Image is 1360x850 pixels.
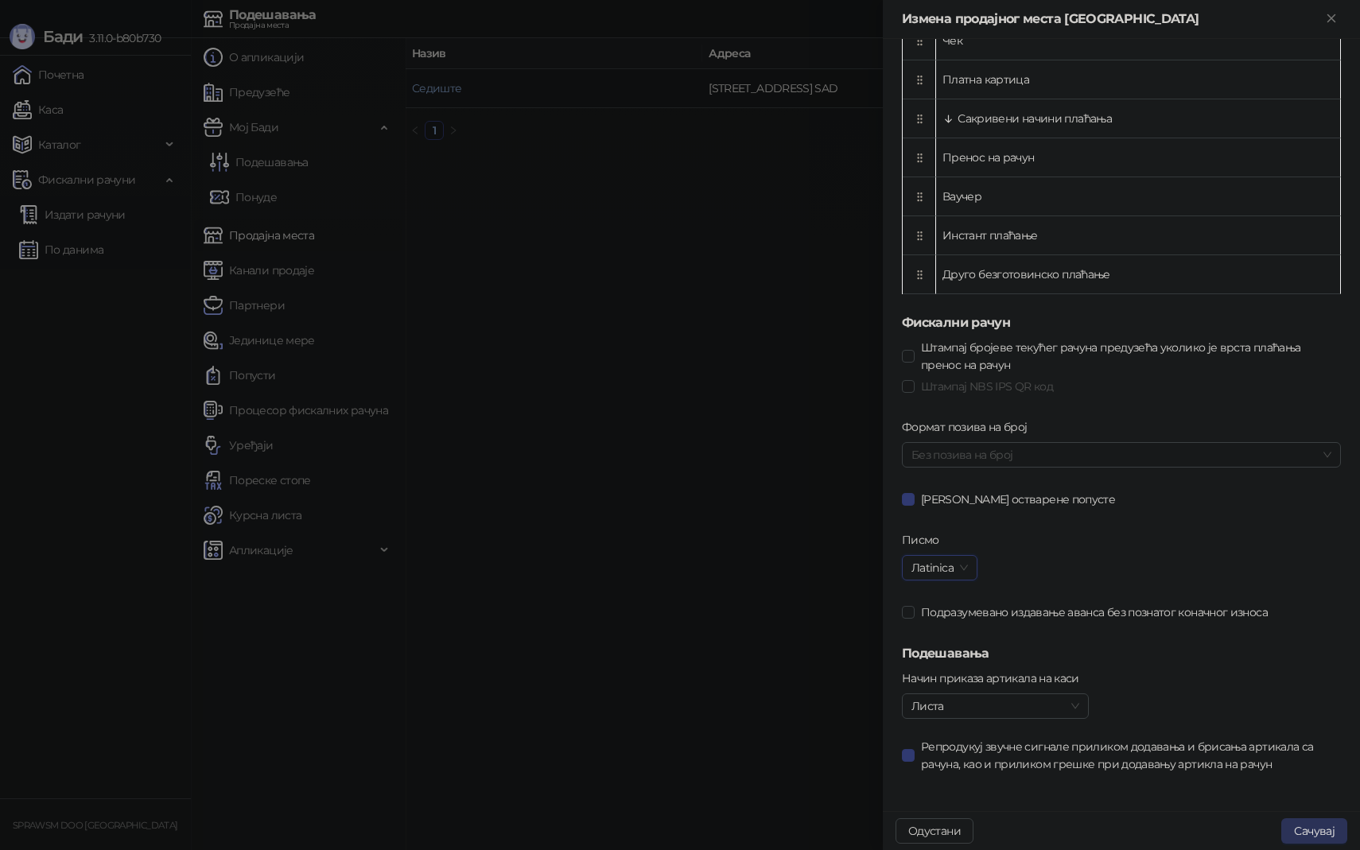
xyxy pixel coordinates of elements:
span: Штампај NBS IPS QR код [915,378,1059,395]
div: Измена продајног места [GEOGRAPHIC_DATA] [902,10,1322,29]
button: Close [1322,10,1341,29]
td: Пренос на рачун [936,138,1341,177]
h5: Подешавања [902,644,1341,663]
span: Без позива на број [911,443,1331,467]
td: Друго безготовинско плаћање [936,255,1341,294]
span: Листа [911,694,1079,718]
span: Лatinica [911,556,968,580]
td: Чек [936,21,1341,60]
button: Сачувај [1281,818,1347,844]
td: Инстант плаћање [936,216,1341,255]
label: Формат позива на број [902,418,1037,436]
td: Платна картица [936,60,1341,99]
span: Подразумевано издавање аванса без познатог коначног износа [915,604,1274,621]
td: Ваучер [936,177,1341,216]
span: Репродукуј звучне сигнале приликом додавања и брисања артикала са рачуна, као и приликом грешке п... [915,738,1341,773]
label: Начин приказа артикала на каси [902,670,1089,687]
button: Одустани [896,818,973,844]
h5: Фискални рачун [902,313,1341,332]
span: Штампај бројеве текућег рачуна предузећа уколико је врста плаћања пренос на рачун [915,339,1341,374]
td: Сакривени начини плаћања [936,99,1341,138]
label: Писмо [902,531,949,549]
span: [PERSON_NAME] остварене попусте [915,491,1121,508]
